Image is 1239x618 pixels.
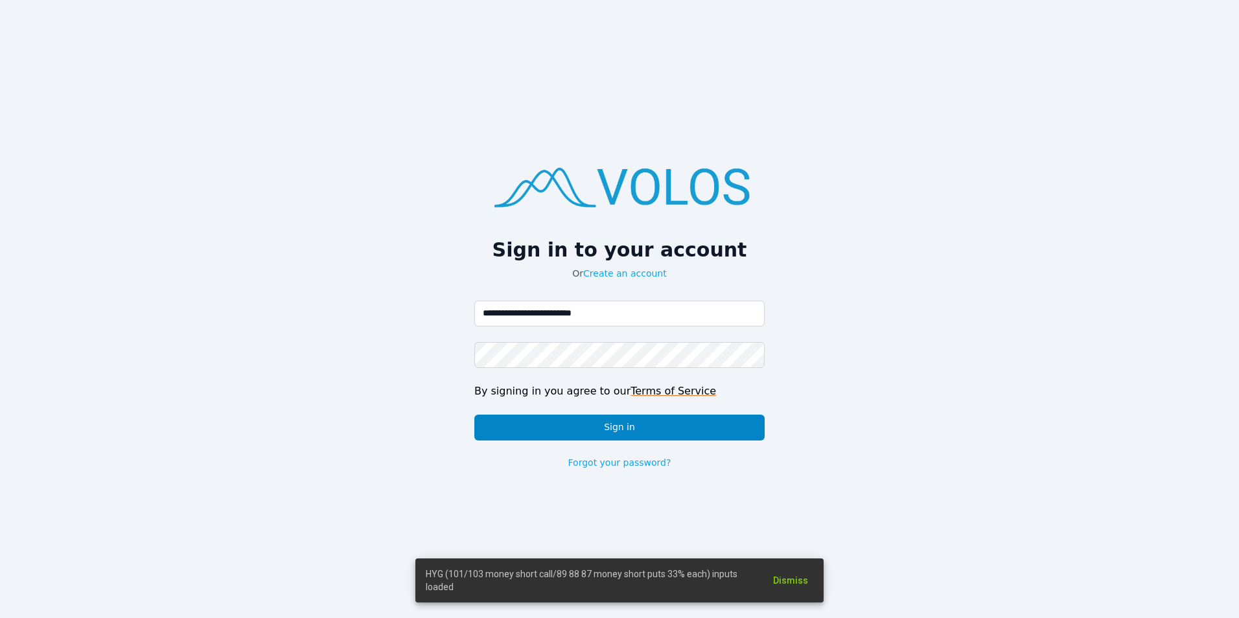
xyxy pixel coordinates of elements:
span: HYG (101/103 money short call/89 88 87 money short puts 33% each) inputs loaded [426,567,758,593]
div: By signing in you agree to our [474,383,765,399]
button: Dismiss [763,569,818,592]
a: Terms of Service [631,385,716,397]
h2: Sign in to your account [474,238,765,262]
p: Or [474,267,765,280]
button: Sign in [474,415,765,441]
a: Forgot your password? [568,456,671,469]
span: Dismiss [773,575,808,586]
img: logo.png [474,149,765,222]
a: Create an account [583,268,667,279]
